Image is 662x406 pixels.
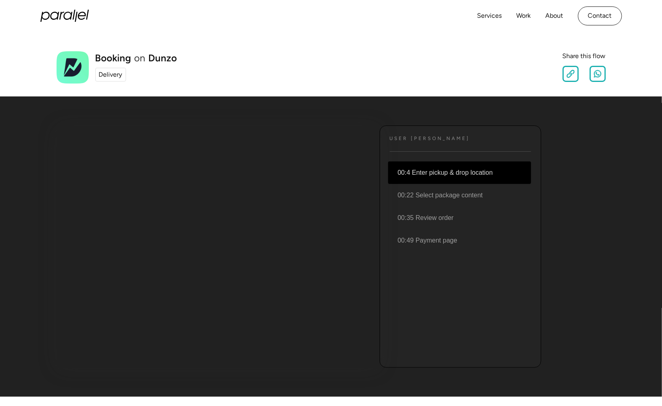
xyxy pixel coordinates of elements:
div: Delivery [99,70,122,80]
div: Share this flow [563,51,606,61]
h1: Booking [95,53,131,63]
a: Dunzo [149,53,177,63]
a: Contact [578,6,622,25]
li: 00:35 Review order [388,207,531,229]
a: About [546,10,563,22]
a: Services [477,10,502,22]
a: home [40,10,89,22]
a: Delivery [95,68,126,82]
div: on [135,53,145,63]
li: 00:4 Enter pickup & drop location [388,161,531,184]
li: 00:49 Payment page [388,229,531,252]
li: 00:22 Select package content [388,184,531,207]
h4: User [PERSON_NAME] [390,136,470,142]
a: Work [517,10,531,22]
